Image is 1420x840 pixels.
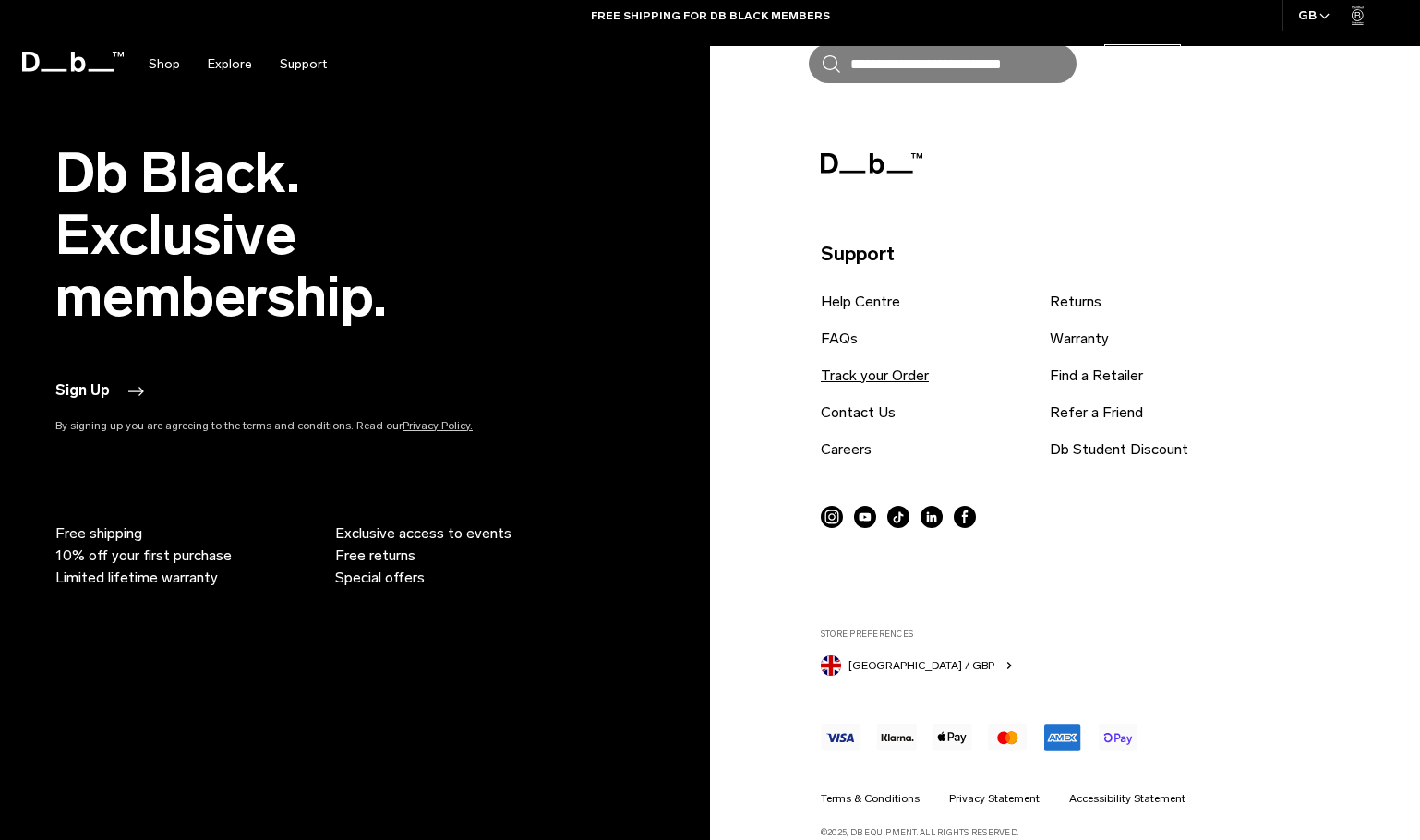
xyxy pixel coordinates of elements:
p: ©2025, Db Equipment. All rights reserved. [821,819,1366,839]
a: Accessibility Statement [1069,790,1185,807]
a: Privacy Statement [949,790,1040,807]
a: Careers [821,438,872,461]
span: Free shipping [55,522,142,545]
a: Shop [149,31,180,97]
span: Account [1233,54,1281,74]
label: Store Preferences [821,628,1366,641]
a: Returns [1050,291,1101,313]
a: Help Centre [821,291,900,313]
a: Account [1209,53,1281,75]
button: Sign Up [55,380,147,402]
span: Limited lifetime warranty [55,567,218,589]
a: Db Student Discount [1050,438,1188,461]
span: [GEOGRAPHIC_DATA] / GBP [848,657,994,674]
a: Explore [208,31,252,97]
a: Contact Us [821,402,896,424]
span: Special offers [335,567,425,589]
a: Warranty [1050,328,1109,350]
a: FAQs [821,328,858,350]
a: Track your Order [821,365,929,387]
span: 10% off your first purchase [55,545,232,567]
a: Db Black [1104,44,1181,83]
p: By signing up you are agreeing to the terms and conditions. Read our [55,417,554,434]
img: United Kingdom [821,655,841,676]
a: FREE SHIPPING FOR DB BLACK MEMBERS [591,7,830,24]
a: Privacy Policy. [403,419,473,432]
nav: Main Navigation [135,31,341,97]
span: Bag [1332,54,1355,74]
a: Terms & Conditions [821,790,920,807]
a: Refer a Friend [1050,402,1143,424]
h2: Db Black. Exclusive membership. [55,142,554,328]
p: Support [821,239,1366,269]
a: Support [280,31,327,97]
span: Free returns [335,545,415,567]
button: United Kingdom [GEOGRAPHIC_DATA] / GBP [821,652,1017,676]
a: Find a Retailer [1050,365,1143,387]
span: Exclusive access to events [335,522,511,545]
button: Bag [1308,53,1355,75]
